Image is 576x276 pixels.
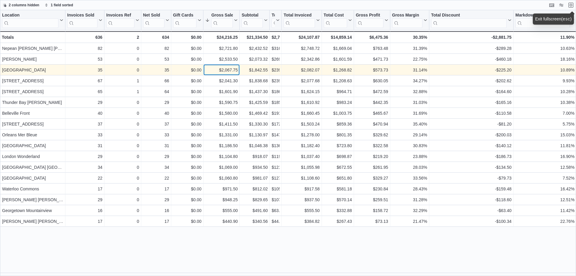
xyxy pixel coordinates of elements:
[431,153,511,160] div: -$186.73
[271,66,280,74] div: $239.52
[173,77,202,84] div: $0.00
[356,218,388,225] div: $73.13
[143,88,169,95] div: 64
[67,164,102,171] div: 34
[515,110,574,117] div: 7.00%
[515,13,570,28] div: Markdown Percent
[283,120,319,128] div: $1,503.24
[324,110,352,117] div: $1,003.75
[431,174,511,182] div: -$79.73
[324,88,352,95] div: $964.71
[205,99,238,106] div: $1,590.75
[173,34,202,41] div: $0.00
[271,13,275,28] div: Total Tax
[392,207,427,214] div: 32.29%
[324,13,352,28] button: Total Cost
[356,207,388,214] div: $158.72
[324,218,352,225] div: $267.43
[143,207,169,214] div: 16
[205,196,238,203] div: $948.25
[431,99,511,106] div: -$165.16
[515,174,574,182] div: 7.52%
[205,142,238,149] div: $1,186.50
[67,66,102,74] div: 35
[143,34,169,41] div: 634
[515,13,570,18] div: Markdown Percent
[143,218,169,225] div: 17
[356,66,388,74] div: $573.73
[324,131,352,138] div: $801.35
[558,2,565,9] button: Display options
[324,174,352,182] div: $651.80
[67,196,102,203] div: 29
[205,56,238,63] div: $2,533.50
[143,77,169,84] div: 66
[431,207,511,214] div: -$63.40
[283,13,315,18] div: Total Invoiced
[241,131,268,138] div: $1,130.97
[67,218,102,225] div: 17
[205,13,238,28] button: Gross Sales
[515,66,574,74] div: 10.89%
[241,110,268,117] div: $1,469.42
[106,13,134,28] div: Invoices Ref
[392,174,427,182] div: 33.56%
[173,164,202,171] div: $0.00
[392,120,427,128] div: 35.40%
[324,13,347,18] div: Total Cost
[173,13,197,18] div: Gift Cards
[356,131,388,138] div: $329.62
[205,120,238,128] div: $1,411.50
[143,56,169,63] div: 53
[324,99,352,106] div: $983.24
[271,131,280,138] div: $147.03
[241,99,268,106] div: $1,425.59
[173,131,202,138] div: $0.00
[392,164,427,171] div: 28.03%
[271,196,280,203] div: $107.85
[205,45,238,52] div: $2,721.80
[2,66,63,74] div: [GEOGRAPHIC_DATA]
[392,153,427,160] div: 23.88%
[2,207,63,214] div: Georgetown Mountainview
[211,13,233,18] div: Gross Sales
[392,13,422,18] div: Gross Margin
[271,218,280,225] div: $44.26
[143,174,169,182] div: 22
[67,142,102,149] div: 31
[205,207,238,214] div: $555.00
[241,164,268,171] div: $934.50
[67,45,102,52] div: 82
[241,13,263,18] div: Subtotal
[2,164,63,171] div: [GEOGRAPHIC_DATA] [GEOGRAPHIC_DATA]
[271,142,280,149] div: $136.02
[283,185,319,193] div: $917.58
[0,2,42,9] button: 2 columns hidden
[271,153,280,160] div: $119.33
[392,110,427,117] div: 31.69%
[173,110,202,117] div: $0.00
[356,34,388,41] div: $6,475.36
[2,120,63,128] div: [STREET_ADDRESS]
[106,13,139,28] button: Invoices Ref
[143,110,169,117] div: 40
[67,120,102,128] div: 37
[548,2,555,9] button: Keyboard shortcuts
[2,218,63,225] div: [PERSON_NAME] [PERSON_NAME]
[567,2,574,9] button: Exit fullscreen
[2,13,63,28] button: Location
[173,185,202,193] div: $0.00
[515,164,574,171] div: 12.58%
[241,207,268,214] div: $491.60
[173,142,202,149] div: $0.00
[205,153,238,160] div: $1,104.80
[241,196,268,203] div: $829.65
[67,131,102,138] div: 33
[205,110,238,117] div: $1,580.00
[271,88,280,95] div: $186.85
[392,56,427,63] div: 22.75%
[515,196,574,203] div: 12.51%
[324,34,352,41] div: $14,859.14
[271,77,280,84] div: $239.00
[356,88,388,95] div: $472.59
